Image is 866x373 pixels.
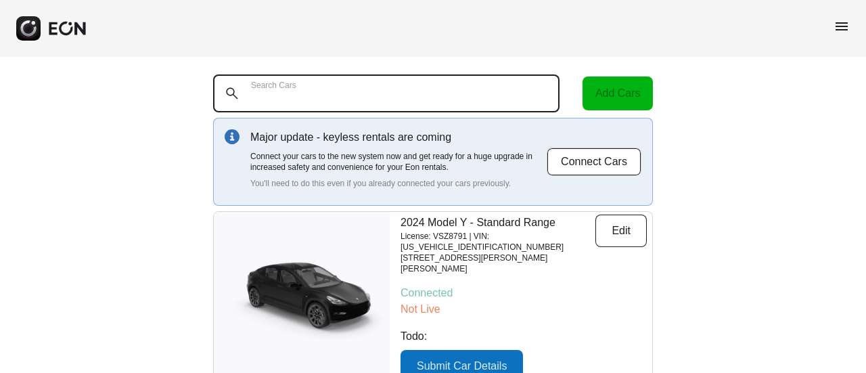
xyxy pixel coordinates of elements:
p: Connect your cars to the new system now and get ready for a huge upgrade in increased safety and ... [250,151,547,173]
p: Major update - keyless rentals are coming [250,129,547,146]
p: [STREET_ADDRESS][PERSON_NAME][PERSON_NAME] [401,253,595,274]
p: Not Live [401,301,647,317]
p: Connected [401,285,647,301]
p: License: VSZ8791 | VIN: [US_VEHICLE_IDENTIFICATION_NUMBER] [401,231,595,253]
img: car [214,256,390,344]
span: menu [834,18,850,35]
p: You'll need to do this even if you already connected your cars previously. [250,178,547,189]
button: Connect Cars [547,148,641,176]
label: Search Cars [251,80,296,91]
p: 2024 Model Y - Standard Range [401,215,595,231]
button: Edit [595,215,647,247]
img: info [225,129,240,144]
p: Todo: [401,328,647,345]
